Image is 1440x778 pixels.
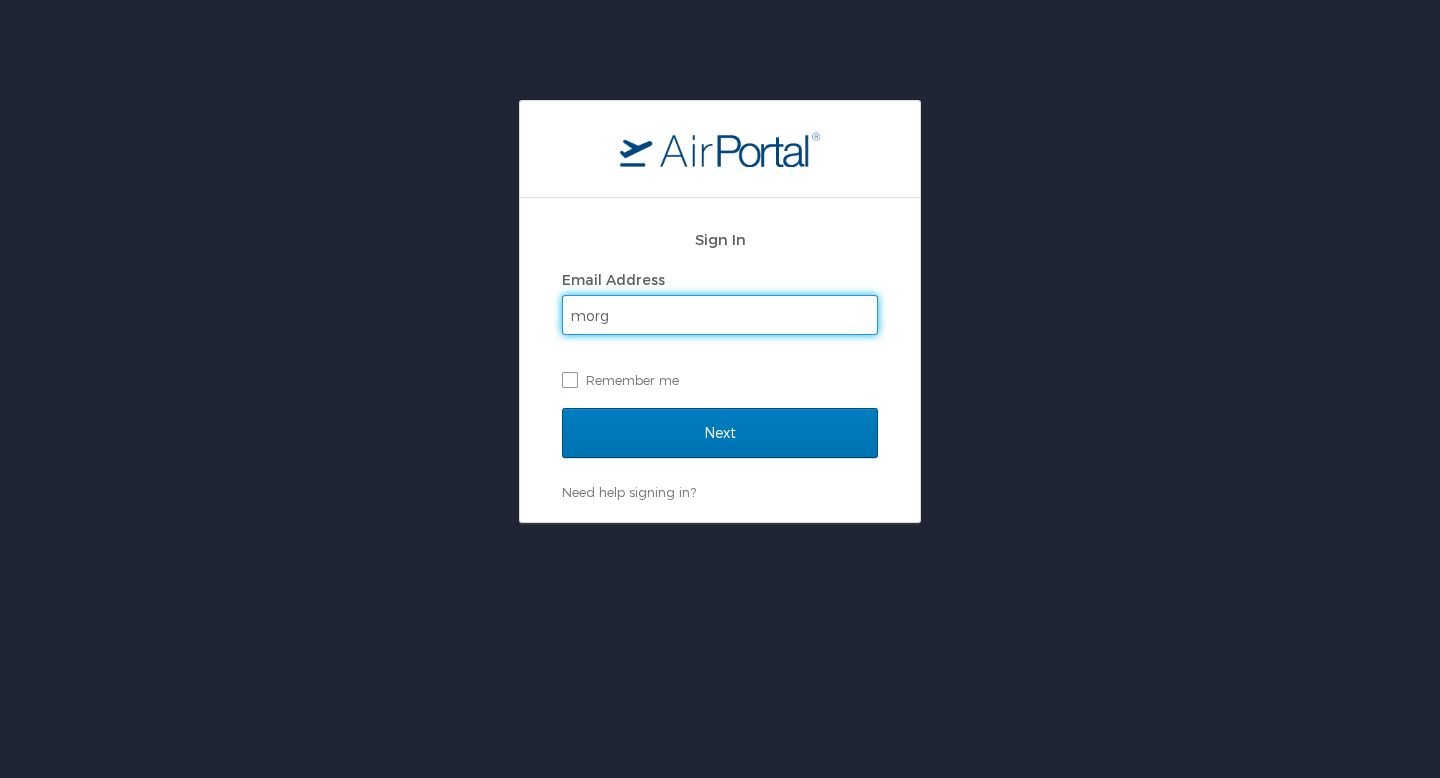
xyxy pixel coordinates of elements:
[562,484,696,500] a: Need help signing in?
[620,131,820,167] img: logo
[562,228,878,251] h2: Sign In
[562,365,878,395] label: Remember me
[562,271,665,288] label: Email Address
[562,408,878,458] input: Next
